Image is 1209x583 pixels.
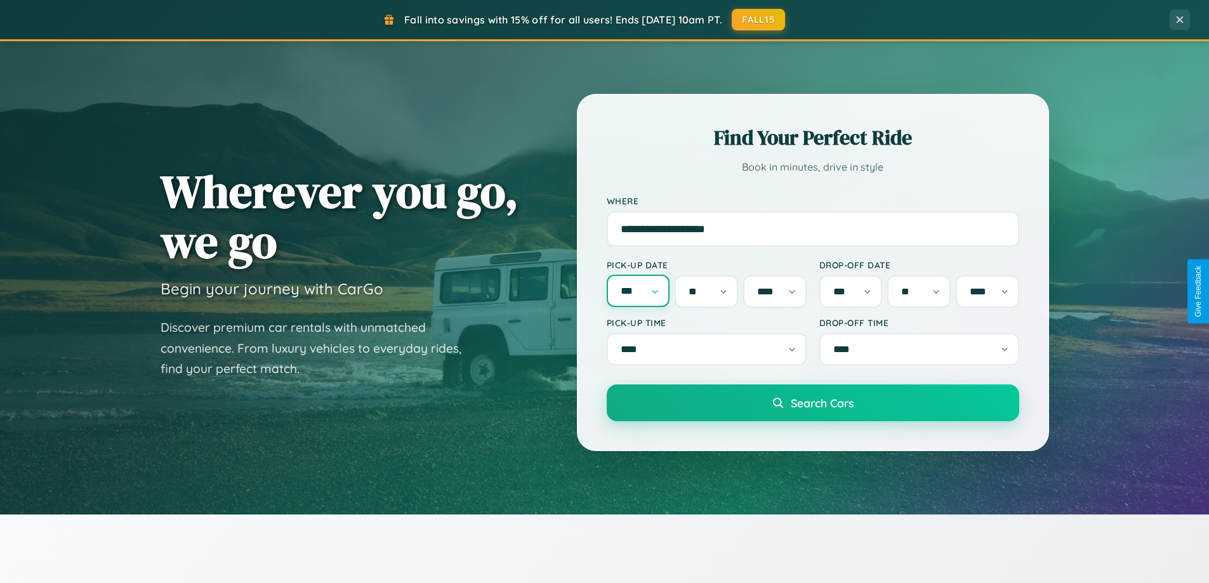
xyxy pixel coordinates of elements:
[607,317,807,328] label: Pick-up Time
[161,279,383,298] h3: Begin your journey with CarGo
[607,259,807,270] label: Pick-up Date
[161,317,478,379] p: Discover premium car rentals with unmatched convenience. From luxury vehicles to everyday rides, ...
[791,396,854,410] span: Search Cars
[732,9,785,30] button: FALL15
[819,317,1019,328] label: Drop-off Time
[1194,266,1203,317] div: Give Feedback
[607,124,1019,152] h2: Find Your Perfect Ride
[404,13,722,26] span: Fall into savings with 15% off for all users! Ends [DATE] 10am PT.
[607,195,1019,206] label: Where
[607,384,1019,421] button: Search Cars
[819,259,1019,270] label: Drop-off Date
[161,166,519,266] h1: Wherever you go, we go
[607,158,1019,176] p: Book in minutes, drive in style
